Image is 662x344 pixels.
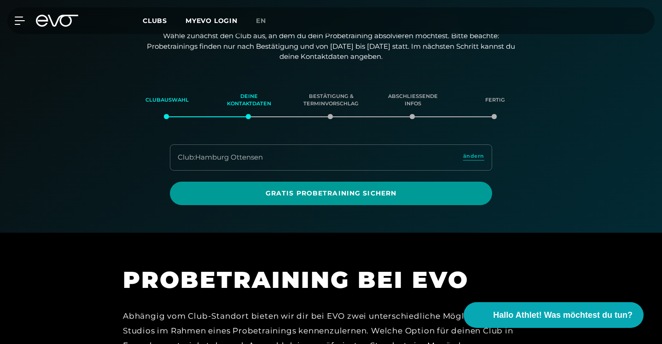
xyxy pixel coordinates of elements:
[143,17,167,25] span: Clubs
[123,265,537,295] h1: PROBETRAINING BEI EVO
[463,152,484,163] a: ändern
[383,88,442,113] div: Abschließende Infos
[220,88,279,113] div: Deine Kontaktdaten
[463,152,484,160] span: ändern
[256,16,277,26] a: en
[138,88,197,113] div: Clubauswahl
[147,31,515,62] p: Wähle zunächst den Club aus, an dem du dein Probetraining absolvieren möchtest. Bitte beachte: Pr...
[464,302,644,328] button: Hallo Athlet! Was möchtest du tun?
[302,88,360,113] div: Bestätigung & Terminvorschlag
[493,309,633,321] span: Hallo Athlet! Was möchtest du tun?
[170,182,492,205] a: Gratis Probetraining sichern
[256,17,266,25] span: en
[186,17,238,25] a: MYEVO LOGIN
[143,16,186,25] a: Clubs
[178,152,263,163] div: Club : Hamburg Ottensen
[181,189,481,198] span: Gratis Probetraining sichern
[465,88,524,113] div: Fertig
